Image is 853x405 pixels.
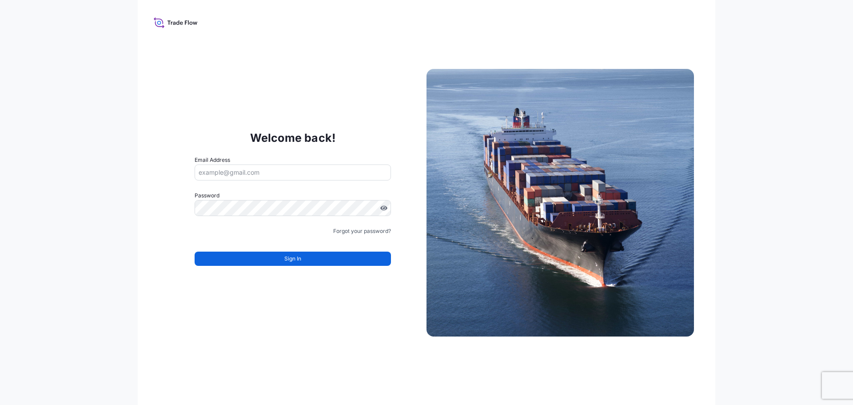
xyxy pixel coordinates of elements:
[195,164,391,180] input: example@gmail.com
[380,205,387,212] button: Show password
[195,191,391,200] label: Password
[250,131,336,145] p: Welcome back!
[195,156,230,164] label: Email Address
[426,69,694,337] img: Ship illustration
[333,227,391,236] a: Forgot your password?
[284,254,301,263] span: Sign In
[195,252,391,266] button: Sign In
